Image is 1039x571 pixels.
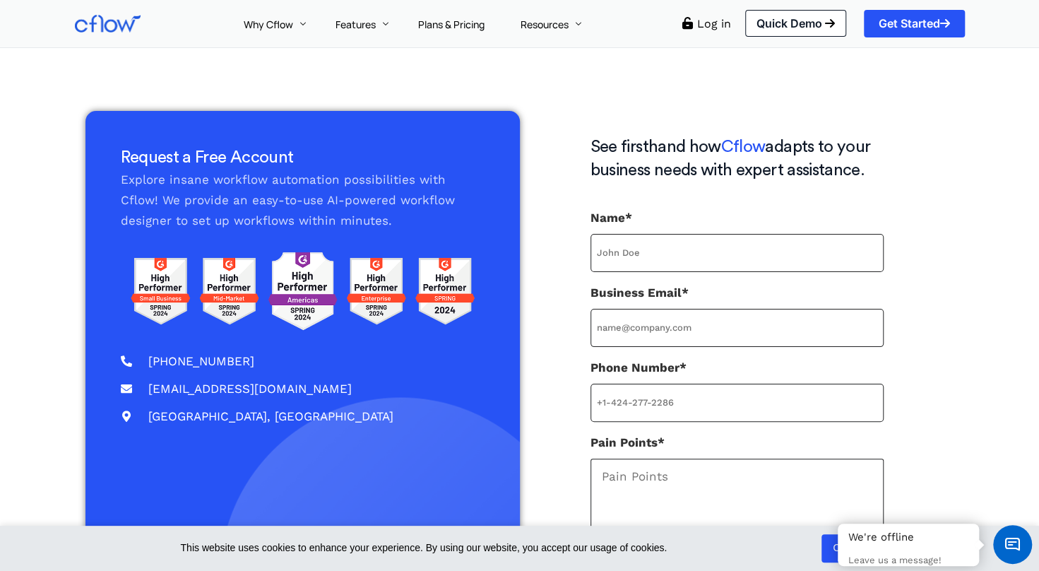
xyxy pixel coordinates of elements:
span: [GEOGRAPHIC_DATA], [GEOGRAPHIC_DATA] [145,406,393,427]
a: OK [821,534,858,563]
h3: See firsthand how adapts to your business needs with expert assistance. [590,136,884,183]
img: g2 reviews [121,245,485,337]
span: [PHONE_NUMBER] [145,351,254,372]
a: Get Started [864,10,965,37]
div: Explore insane workflow automation possibilities with Cflow! We provide an easy-to-use AI-powered... [121,146,485,231]
label: Phone Number* [590,358,884,422]
label: Name* [590,208,884,272]
img: Cflow [75,15,141,33]
span: Resources [520,18,568,31]
input: Phone Number* [590,384,884,422]
span: Cflow [720,139,765,155]
a: Log in [697,17,731,30]
label: Business Email* [590,283,884,347]
span: Features [336,18,376,31]
span: Plans & Pricing [418,18,485,31]
span: Chat Widget [993,525,1032,564]
a: Quick Demo [745,10,846,37]
textarea: Pain Points* [590,459,884,529]
label: Pain Points* [590,432,884,529]
div: We're offline [848,531,968,545]
span: Why Cflow [244,18,293,31]
span: Get Started [879,18,950,29]
span: Request a Free Account [121,149,294,166]
span: [EMAIL_ADDRESS][DOMAIN_NAME] [145,379,352,399]
p: Leave us a message! [848,555,968,567]
span: This website uses cookies to enhance your experience. By using our website, you accept our usage ... [181,540,814,557]
input: Name* [590,234,884,272]
input: Business Email* [590,309,884,347]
